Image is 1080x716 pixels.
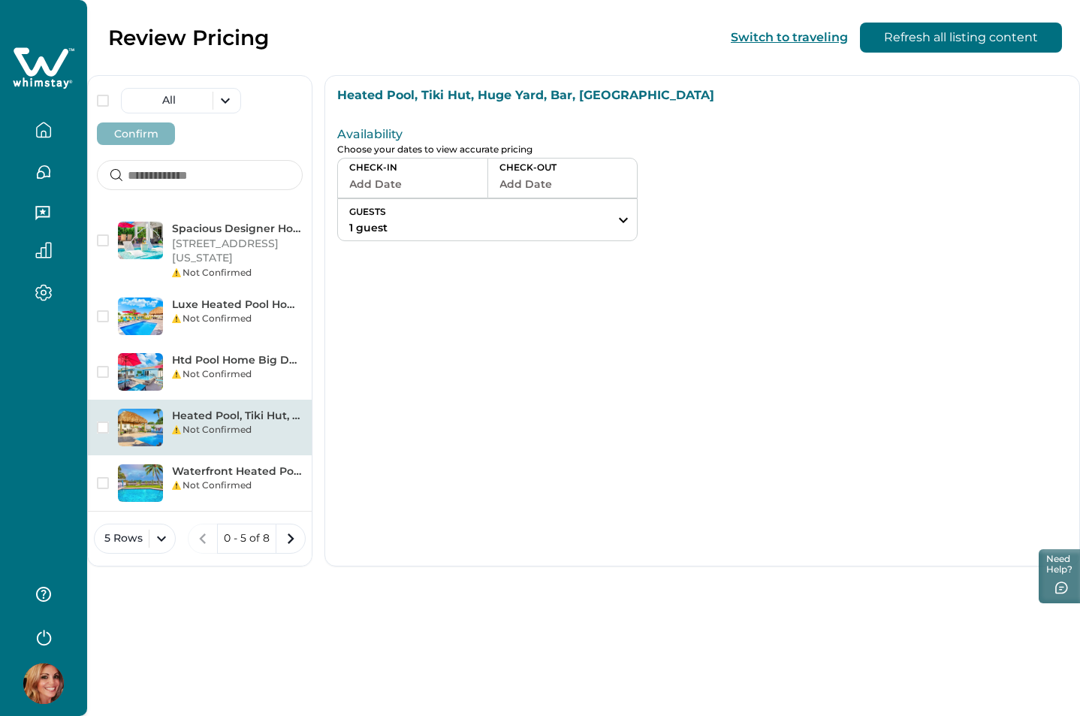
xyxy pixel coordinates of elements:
p: CHECK-IN [349,162,476,174]
button: Add Date [499,174,626,195]
button: Confirm [97,122,175,145]
p: 0 - 5 of 8 [224,531,270,546]
p: Availability [337,127,762,142]
button: 5 Rows [94,524,176,554]
p: Htd Pool Home Big Deck, Pool Table, PAC-MAN, Games [172,353,303,368]
button: previous page [188,524,218,554]
button: checkbox [97,366,109,378]
button: checkbox [97,421,109,434]
div: Not Confirmed [172,367,303,381]
img: Heated Pool, Tiki Hut, Huge Yard, Bar, Walk 2 Ave [118,409,163,446]
button: Refresh all listing content [860,23,1062,53]
button: Switch to traveling [731,30,848,44]
button: 1 guest [338,218,399,240]
div: Not Confirmed [172,423,303,437]
p: GUESTS [338,201,399,218]
button: All [121,88,241,113]
img: Whimstay Host [23,663,64,704]
div: Not Confirmed [172,266,303,279]
img: Luxe Heated Pool Home, Tiki Hut, Bar, Air Hockey! [118,298,163,335]
div: Not Confirmed [172,312,303,325]
button: GUESTS1 guest [338,199,637,240]
img: Htd Pool Home Big Deck, Pool Table, PAC-MAN, Games [118,353,163,391]
p: [STREET_ADDRESS][US_STATE] [172,237,303,266]
p: CHECK-OUT [499,162,626,174]
p: Waterfront Heated Pool, Pergola, Air Hockey, Dock [172,464,303,479]
p: Choose your dates to view accurate pricing [337,144,762,156]
img: Waterfront Heated Pool, Pergola, Air Hockey, Dock [118,464,163,502]
p: Spacious Designer Home Htd Pool Near [GEOGRAPHIC_DATA] [172,222,303,237]
button: checkbox [97,310,109,322]
button: checkbox [97,234,109,246]
p: Heated Pool, Tiki Hut, Huge Yard, Bar, [GEOGRAPHIC_DATA] [337,88,1067,103]
p: Review Pricing [108,25,269,50]
button: 0 - 5 of 8 [217,524,276,554]
button: next page [276,524,306,554]
p: Heated Pool, Tiki Hut, Huge Yard, Bar, [GEOGRAPHIC_DATA] [172,409,303,424]
button: checkbox [97,477,109,489]
div: Not Confirmed [172,479,303,492]
p: Luxe Heated Pool Home, Tiki Hut, Bar, Air Hockey! [172,298,303,313]
img: Spacious Designer Home Htd Pool Near Atlantic Ave [118,222,163,259]
button: Add Date [349,174,476,195]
